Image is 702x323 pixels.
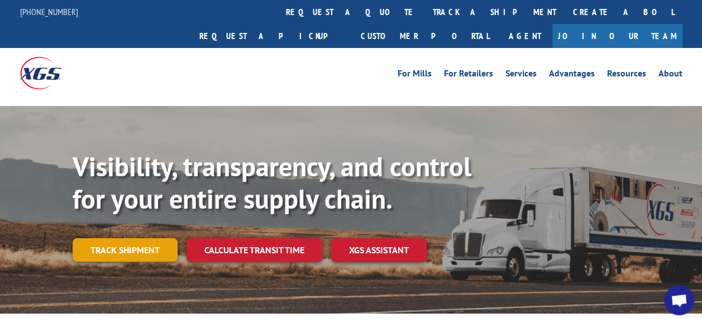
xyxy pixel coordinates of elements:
[352,24,498,48] a: Customer Portal
[191,24,352,48] a: Request a pickup
[444,69,493,81] a: For Retailers
[658,69,682,81] a: About
[73,238,178,262] a: Track shipment
[552,24,682,48] a: Join Our Team
[607,69,646,81] a: Resources
[398,69,432,81] a: For Mills
[73,149,471,216] b: Visibility, transparency, and control for your entire supply chain.
[505,69,537,81] a: Services
[331,238,427,262] a: XGS ASSISTANT
[20,6,78,17] a: [PHONE_NUMBER]
[187,238,322,262] a: Calculate transit time
[549,69,595,81] a: Advantages
[664,285,694,315] div: Open chat
[498,24,552,48] a: Agent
